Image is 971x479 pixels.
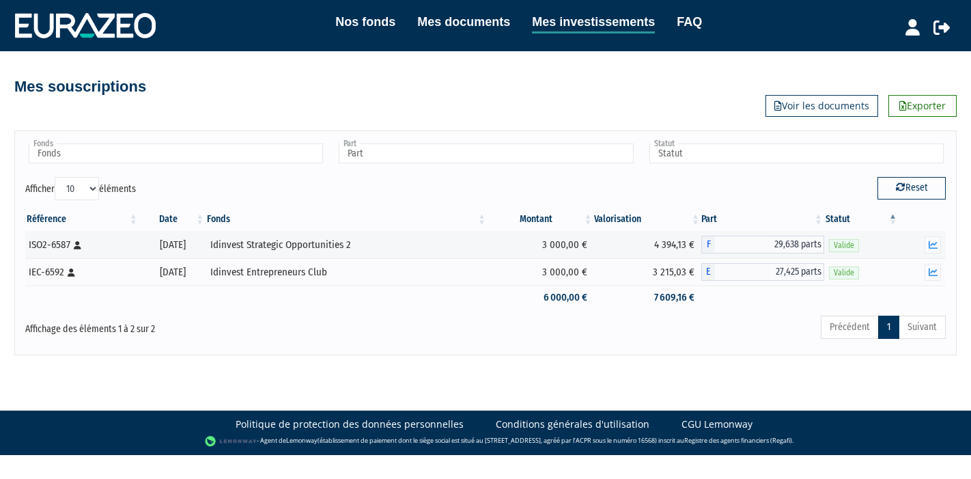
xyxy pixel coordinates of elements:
[68,269,75,277] i: [Français] Personne physique
[14,79,146,95] h4: Mes souscriptions
[701,263,824,281] div: E - Idinvest Entrepreneurs Club
[488,258,594,286] td: 3 000,00 €
[899,316,946,339] a: Suivant
[594,286,702,310] td: 7 609,16 €
[684,436,792,445] a: Registre des agents financiers (Regafi)
[829,239,859,252] span: Valide
[335,12,395,31] a: Nos fonds
[878,316,899,339] a: 1
[286,436,318,445] a: Lemonway
[821,316,879,339] a: Précédent
[824,208,899,231] th: Statut : activer pour trier la colonne par ordre d&eacute;croissant
[888,95,957,117] a: Exporter
[701,208,824,231] th: Part: activer pour trier la colonne par ordre croissant
[25,177,136,200] label: Afficher éléments
[877,177,946,199] button: Reset
[677,12,702,31] a: FAQ
[829,266,859,279] span: Valide
[25,314,397,336] div: Affichage des éléments 1 à 2 sur 2
[15,13,156,38] img: 1732889491-logotype_eurazeo_blanc_rvb.png
[715,263,824,281] span: 27,425 parts
[488,286,594,310] td: 6 000,00 €
[25,208,139,231] th: Référence : activer pour trier la colonne par ordre croissant
[74,241,81,249] i: [Français] Personne physique
[715,236,824,254] span: 29,638 parts
[144,238,201,252] div: [DATE]
[55,177,99,200] select: Afficheréléments
[681,418,752,431] a: CGU Lemonway
[206,208,488,231] th: Fonds: activer pour trier la colonne par ordre croissant
[139,208,206,231] th: Date: activer pour trier la colonne par ordre croissant
[29,238,135,252] div: ISO2-6587
[496,418,649,431] a: Conditions générales d'utilisation
[594,231,702,258] td: 4 394,13 €
[210,265,483,279] div: Idinvest Entrepreneurs Club
[765,95,878,117] a: Voir les documents
[701,236,824,254] div: F - Idinvest Strategic Opportunities 2
[488,231,594,258] td: 3 000,00 €
[701,236,715,254] span: F
[532,12,655,33] a: Mes investissements
[210,238,483,252] div: Idinvest Strategic Opportunities 2
[417,12,510,31] a: Mes documents
[205,435,257,448] img: logo-lemonway.png
[594,208,702,231] th: Valorisation: activer pour trier la colonne par ordre croissant
[594,258,702,286] td: 3 215,03 €
[701,263,715,281] span: E
[14,435,957,448] div: - Agent de (établissement de paiement dont le siège social est situé au [STREET_ADDRESS], agréé p...
[144,265,201,279] div: [DATE]
[488,208,594,231] th: Montant: activer pour trier la colonne par ordre croissant
[29,265,135,279] div: IEC-6592
[236,418,464,431] a: Politique de protection des données personnelles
